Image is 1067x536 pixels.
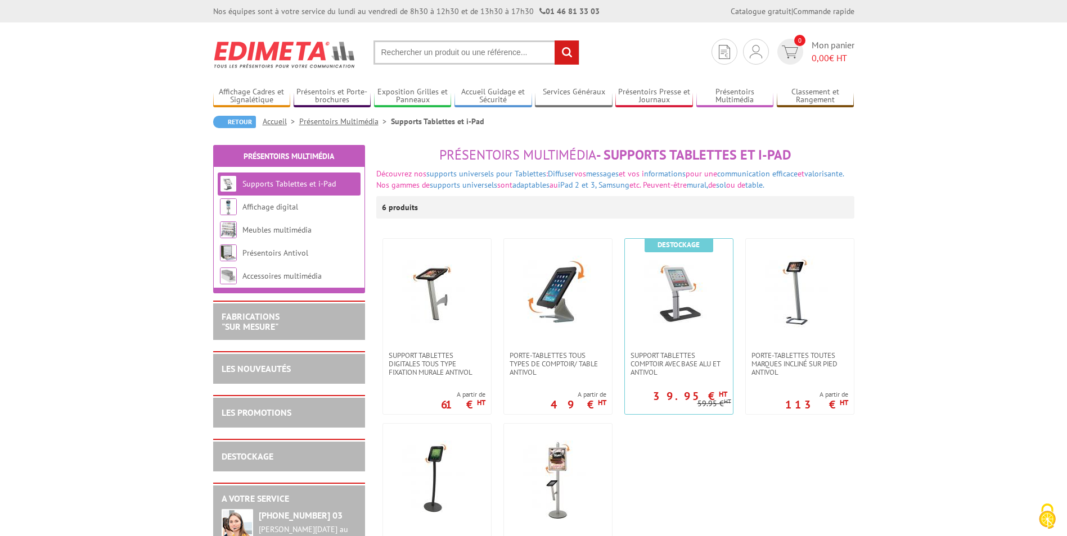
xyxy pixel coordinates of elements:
img: devis rapide [782,46,798,58]
sup: HT [724,397,731,405]
a: messages [586,169,619,179]
span: : vos et vos i pour une et [546,169,844,179]
a: Samsung [598,180,629,190]
a: devis rapide 0 Mon panier 0,00€ HT [775,39,854,65]
span: € HT [812,52,854,65]
p: 49 € [551,401,606,408]
sup: HT [598,398,606,407]
img: devis rapide [719,45,730,59]
a: supports universels pour Tablettes [426,169,546,179]
span: Support Tablettes Comptoir avec base alu et antivol [631,351,727,376]
a: mural, [687,180,708,190]
img: Support Tablettes Digitales tous type fixation murale antivol [398,256,476,334]
a: Classement et Rangement [777,87,854,106]
img: Accessoires multimédia [220,267,237,284]
a: valorisante. [804,169,844,179]
img: Présentoirs Antivol [220,244,237,261]
a: Accessoires multimédia [242,271,322,281]
sup: HT [719,389,727,399]
span: sont au etc. Peuvent-être de ou de [497,180,764,190]
img: Affichage digital [220,198,237,215]
a: supports universels [430,180,497,190]
img: Kit Info-Displays® H 192 cm 1cadre 80 x 60 cm + support Tablettes [519,440,597,519]
a: Présentoirs Multimédia [696,87,774,106]
a: Porte-Tablettes tous types de comptoir/ table antivol [504,351,612,376]
a: Accueil Guidage et Sécurité [454,87,532,106]
p: 39.95 € [653,393,727,399]
a: Commande rapide [793,6,854,16]
sup: HT [840,398,848,407]
h2: A votre service [222,494,357,504]
img: Supports Tablettes et i-Pad [220,175,237,192]
strong: [PHONE_NUMBER] 03 [259,510,343,521]
button: Cookies (fenêtre modale) [1028,498,1067,536]
h1: - Supports Tablettes et i-Pad [376,148,854,162]
img: Meubles multimédia [220,221,237,238]
a: LES PROMOTIONS [222,407,291,418]
a: Accueil [263,116,299,126]
strong: 01 46 81 33 03 [539,6,600,16]
a: Catalogue gratuit [731,6,791,16]
span: A partir de [785,390,848,399]
a: nformations [644,169,686,179]
a: adaptables [512,180,550,190]
a: Affichage Cadres et Signalétique [213,87,291,106]
p: 59.95 € [697,399,731,408]
div: | [731,6,854,17]
span: 0,00 [812,52,829,63]
p: 113 € [785,401,848,408]
li: Supports Tablettes et i-Pad [391,116,484,127]
a: Présentoirs et Porte-brochures [294,87,371,106]
img: devis rapide [750,45,762,58]
img: Porte-Tablettes toutes marques incliné sur pied antivol [760,256,839,334]
a: iPad 2 et 3, [558,180,596,190]
p: 6 produits [382,196,424,219]
span: Porte-Tablettes tous types de comptoir/ table antivol [510,351,606,376]
a: FABRICATIONS"Sur Mesure" [222,311,280,332]
span: A partir de [441,390,485,399]
p: 61 € [441,401,485,408]
a: Diffuser [548,169,574,179]
a: table. [745,180,764,190]
a: Affichage digital [242,202,298,212]
a: Présentoirs Antivol [242,248,308,258]
font: Découvrez nos [376,169,426,179]
img: Support Tablettes Comptoir avec base alu et antivol [640,256,718,334]
a: Retour [213,116,256,128]
a: Support Tablettes Digitales tous type fixation murale antivol [383,351,491,376]
a: communication [717,169,770,179]
a: efficace [772,169,798,179]
a: sol [716,180,726,190]
sup: HT [477,398,485,407]
a: Support Tablettes Comptoir avec base alu et antivol [625,351,733,376]
a: Présentoirs Multimédia [299,116,391,126]
a: Présentoirs Multimédia [244,151,334,161]
a: Services Généraux [535,87,613,106]
span: Porte-Tablettes toutes marques incliné sur pied antivol [751,351,848,376]
span: Mon panier [812,39,854,65]
span: A partir de [551,390,606,399]
a: Exposition Grilles et Panneaux [374,87,452,106]
img: Support de sol pour tablettes digitales sur pied courbé antivol [398,440,476,519]
span: Nos gammes de [376,180,430,190]
div: Nos équipes sont à votre service du lundi au vendredi de 8h30 à 12h30 et de 13h30 à 17h30 [213,6,600,17]
input: Rechercher un produit ou une référence... [373,40,579,65]
a: Porte-Tablettes toutes marques incliné sur pied antivol [746,351,854,376]
a: Supports Tablettes et i-Pad [242,179,336,189]
span: Support Tablettes Digitales tous type fixation murale antivol [389,351,485,376]
img: Edimeta [213,34,357,75]
span: 0 [794,35,805,46]
a: Présentoirs Presse et Journaux [615,87,693,106]
input: rechercher [555,40,579,65]
a: LES NOUVEAUTÉS [222,363,291,374]
img: Porte-Tablettes tous types de comptoir/ table antivol [519,256,597,334]
a: DESTOCKAGE [222,451,273,462]
img: Cookies (fenêtre modale) [1033,502,1061,530]
b: Destockage [658,240,700,249]
span: Présentoirs Multimédia [439,146,596,163]
a: Meubles multimédia [242,225,312,235]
